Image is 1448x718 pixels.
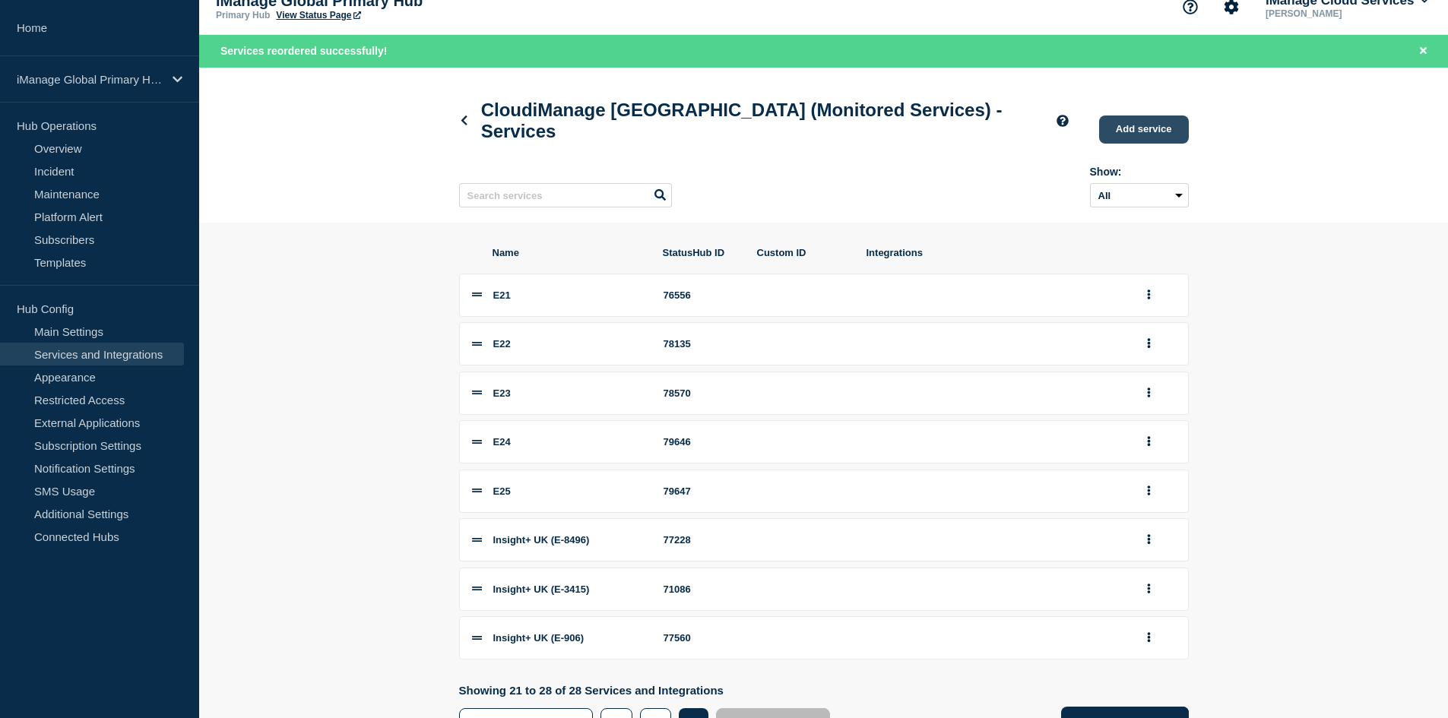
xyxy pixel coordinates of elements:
span: Insight+ UK (E-906) [493,632,585,644]
div: 78570 [664,387,740,399]
button: group actions [1139,381,1158,405]
a: View Status Page [276,10,360,21]
span: Custom ID [757,247,848,258]
button: group actions [1139,479,1158,503]
span: Insight+ UK (E-3415) [493,584,590,595]
div: 76556 [664,289,740,301]
button: group actions [1139,626,1158,650]
div: 77228 [664,534,740,546]
p: [PERSON_NAME] [1263,8,1421,19]
div: Show: [1090,166,1189,178]
button: group actions [1139,283,1158,307]
select: Archived [1090,183,1189,207]
p: iManage Global Primary Hub [17,73,163,86]
div: 71086 [664,584,740,595]
span: Name [493,247,645,258]
span: E23 [493,387,511,399]
span: E21 [493,289,511,301]
a: Add service [1099,115,1189,144]
button: group actions [1139,332,1158,356]
span: E24 [493,436,511,448]
span: Integrations [867,247,1122,258]
div: 79646 [664,436,740,448]
button: group actions [1139,430,1158,454]
span: E25 [493,486,511,497]
span: Insight+ UK (E-8496) [493,534,590,546]
button: Close banner [1414,43,1433,60]
div: 78135 [664,338,740,350]
span: E22 [493,338,511,350]
h1: CloudiManage [GEOGRAPHIC_DATA] (Monitored Services) - Services [459,100,1069,142]
span: StatusHub ID [663,247,739,258]
button: group actions [1139,528,1158,552]
button: group actions [1139,577,1158,601]
p: Showing 21 to 28 of 28 Services and Integrations [459,684,838,697]
input: Search services [459,183,672,207]
div: 77560 [664,632,740,644]
p: Primary Hub [216,10,270,21]
div: 79647 [664,486,740,497]
span: Services reordered successfully! [220,45,387,57]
